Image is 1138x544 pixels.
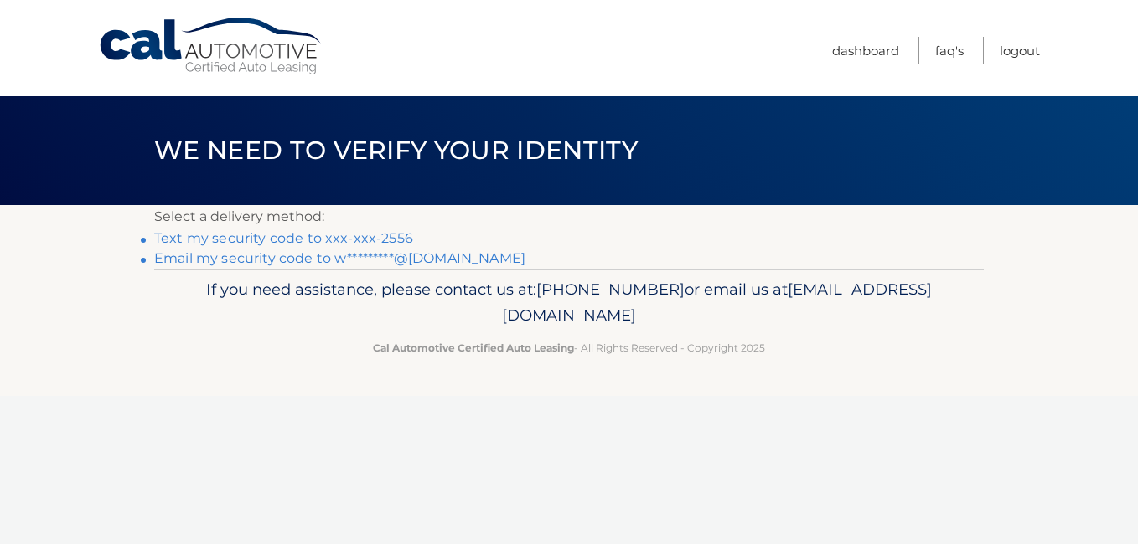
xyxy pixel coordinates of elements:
span: We need to verify your identity [154,135,638,166]
p: Select a delivery method: [154,205,984,228]
p: - All Rights Reserved - Copyright 2025 [165,339,973,357]
strong: Cal Automotive Certified Auto Leasing [373,341,574,354]
a: Text my security code to xxx-xxx-2556 [154,230,413,246]
a: Logout [1000,37,1040,64]
a: Cal Automotive [98,17,324,76]
a: Email my security code to w*********@[DOMAIN_NAME] [154,250,525,266]
a: Dashboard [832,37,899,64]
span: [PHONE_NUMBER] [536,280,685,299]
a: FAQ's [935,37,964,64]
p: If you need assistance, please contact us at: or email us at [165,276,973,330]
